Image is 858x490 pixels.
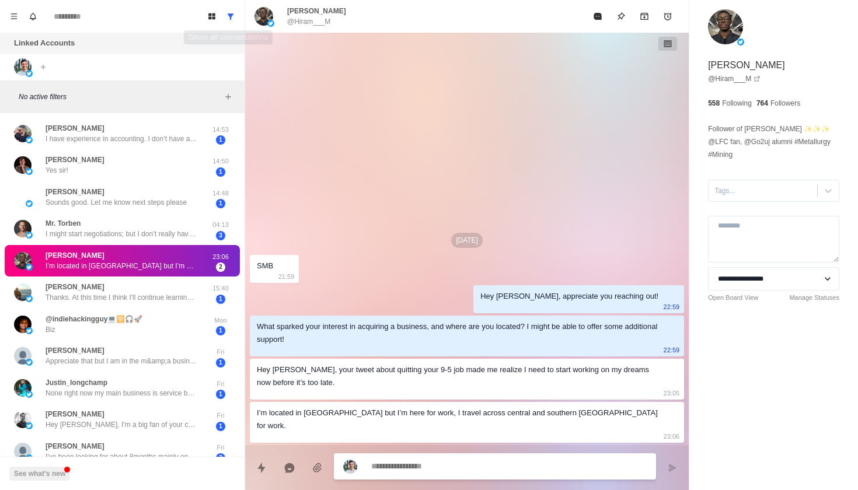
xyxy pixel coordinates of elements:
img: picture [26,295,33,302]
p: Followers [770,98,800,108]
p: [DATE] [451,233,483,248]
img: picture [26,327,33,334]
p: [PERSON_NAME] [46,155,104,165]
img: picture [343,460,357,474]
p: 22:59 [664,344,680,356]
span: 1 [216,422,225,431]
p: [PERSON_NAME] [46,250,104,261]
p: I have experience in accounting. I don’t have a particular industry that I am interested in [46,134,197,144]
p: @indiehackingguy💻🛜🎧🚀 [46,314,142,324]
img: picture [14,379,32,397]
img: picture [26,200,33,207]
p: @Hiram___M [287,16,330,27]
span: 1 [216,199,225,208]
p: Thanks. At this time I think I'll continue learning a bit on my own but I'll be in touch if I'm i... [46,292,197,303]
p: No active filters [19,92,221,102]
button: Archive [633,5,656,28]
p: [PERSON_NAME] [708,58,785,72]
p: 14:53 [206,125,235,135]
p: Fri [206,411,235,421]
p: Fri [206,347,235,357]
img: picture [14,125,32,142]
a: Manage Statuses [789,293,839,303]
div: I’m located in [GEOGRAPHIC_DATA] but I’m here for work, I travel across central and southern [GEO... [257,407,658,432]
p: 23:06 [206,252,235,262]
img: picture [26,391,33,398]
img: picture [26,422,33,429]
p: Fri [206,443,235,453]
p: Biz [46,324,55,335]
button: Pin [609,5,633,28]
div: Hey [PERSON_NAME], your tweet about quitting your 9-5 job made me realize I need to start working... [257,363,658,389]
img: picture [26,264,33,271]
button: Add reminder [656,5,679,28]
p: Justin_longchamp [46,377,107,388]
div: Hey [PERSON_NAME], appreciate you reaching out! [480,290,658,303]
img: picture [14,283,32,301]
button: Reply with AI [278,456,301,480]
img: picture [708,9,743,44]
img: picture [26,232,33,239]
img: picture [14,411,32,428]
p: [PERSON_NAME] [46,187,104,197]
button: Notifications [23,7,42,26]
p: [PERSON_NAME] [46,345,104,356]
button: Add account [36,60,50,74]
span: 3 [216,231,225,240]
p: Appreciate that but I am in the m&amp;a business so am familiar with all the debt and financing s... [46,356,197,366]
span: 2 [216,262,225,272]
span: 1 [216,326,225,335]
img: picture [737,38,744,45]
p: [PERSON_NAME] [287,6,346,16]
img: picture [26,359,33,366]
p: [PERSON_NAME] [46,441,104,452]
p: [PERSON_NAME] [46,282,104,292]
p: Following [722,98,752,108]
img: picture [267,20,274,27]
p: Hey [PERSON_NAME], I'm a big fan of your content and would appreciate your advice on acquiring pr... [46,419,197,430]
button: Board View [203,7,221,26]
p: 21:59 [278,270,295,283]
p: [PERSON_NAME] [46,123,104,134]
div: SMB [257,260,273,272]
img: picture [26,70,33,77]
p: I might start negotiations; but I don’t really have the down payment at this point; so may have t... [46,229,197,239]
button: Send message [661,456,684,480]
button: Menu [5,7,23,26]
button: Mark as read [586,5,609,28]
button: Quick replies [250,456,273,480]
span: 1 [216,295,225,304]
button: Add media [306,456,329,480]
p: 14:48 [206,188,235,198]
a: @Hiram___M [708,73,761,84]
p: 764 [756,98,768,108]
img: picture [14,58,32,76]
p: 04:13 [206,220,235,230]
p: I’m located in [GEOGRAPHIC_DATA] but I’m here for work, I travel across central and southern [GEO... [46,261,197,271]
div: What sparked your interest in acquiring a business, and where are you located? I might be able to... [257,320,658,346]
span: 1 [216,135,225,145]
p: 558 [708,98,720,108]
p: Sounds good. Let me know next steps please [46,197,187,208]
p: [PERSON_NAME] [46,409,104,419]
p: None right now my main business is service based [46,388,197,398]
p: Yes sir! [46,165,68,176]
p: I've been looking for about 8months mainly on loopnet [46,452,197,462]
span: 3 [216,453,225,463]
img: picture [14,252,32,269]
p: 15:40 [206,283,235,293]
span: 1 [216,390,225,399]
p: Mon [206,316,235,325]
img: picture [14,443,32,460]
p: Mr. Torben [46,218,81,229]
span: 1 [216,358,225,367]
img: picture [254,7,273,26]
img: picture [26,136,33,143]
span: 1 [216,167,225,177]
button: Show all conversations [221,7,240,26]
p: Linked Accounts [14,37,75,49]
button: See what's new [9,467,70,481]
p: 23:05 [664,387,680,400]
p: 14:50 [206,156,235,166]
img: picture [14,347,32,365]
